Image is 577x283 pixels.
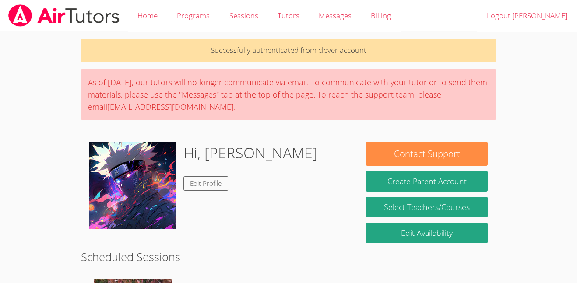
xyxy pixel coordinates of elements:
[183,142,317,164] h1: Hi, [PERSON_NAME]
[319,10,352,21] span: Messages
[183,176,228,191] a: Edit Profile
[81,39,496,62] p: Successfully authenticated from clever account
[366,223,488,243] a: Edit Availability
[366,197,488,217] a: Select Teachers/Courses
[366,171,488,192] button: Create Parent Account
[81,248,496,265] h2: Scheduled Sessions
[366,142,488,166] button: Contact Support
[89,142,176,229] img: naruto-glowing-eyes-colorful-desktop-wallpaper-preview.jpg
[81,69,496,120] div: As of [DATE], our tutors will no longer communicate via email. To communicate with your tutor or ...
[7,4,120,27] img: airtutors_banner-c4298cdbf04f3fff15de1276eac7730deb9818008684d7c2e4769d2f7ddbe033.png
